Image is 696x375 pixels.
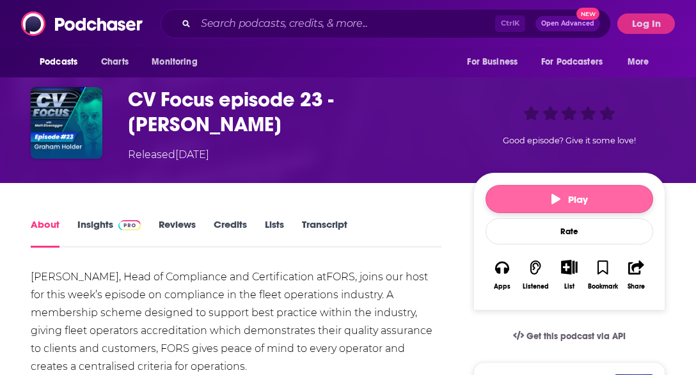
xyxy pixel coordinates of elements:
button: open menu [143,50,214,74]
div: List [564,282,574,291]
span: Play [551,193,588,205]
img: Podchaser - Follow, Share and Rate Podcasts [21,12,144,36]
a: InsightsPodchaser Pro [77,218,141,248]
input: Search podcasts, credits, & more... [196,13,495,34]
button: open menu [533,50,621,74]
a: Credits [214,218,247,248]
h1: CV Focus episode 23 - Graham Holder [128,87,453,137]
span: Ctrl K [495,15,525,32]
button: Share [620,251,653,298]
div: Released [DATE] [128,147,209,163]
a: Charts [93,50,136,74]
button: open menu [458,50,534,74]
span: For Business [467,53,518,71]
a: FORS [326,271,355,283]
span: Good episode? Give it some love! [503,136,636,145]
div: Listened [523,283,549,291]
span: Get this podcast via API [526,331,626,342]
span: New [576,8,599,20]
a: Transcript [302,218,347,248]
div: Search podcasts, credits, & more... [161,9,611,38]
span: Open Advanced [541,20,594,27]
a: Get this podcast via API [503,321,636,352]
button: Open AdvancedNew [535,16,600,31]
a: About [31,218,59,248]
div: Bookmark [588,283,618,291]
span: Monitoring [152,53,197,71]
a: Reviews [159,218,196,248]
button: Listened [519,251,552,298]
button: Show More Button [556,260,582,274]
div: Rate [486,218,653,244]
img: CV Focus episode 23 - Graham Holder [31,87,102,159]
span: Charts [101,53,129,71]
a: Lists [265,218,284,248]
button: Play [486,185,653,213]
span: For Podcasters [541,53,603,71]
img: Podchaser Pro [118,220,141,230]
button: open menu [619,50,665,74]
div: Show More ButtonList [553,251,586,298]
div: Share [628,283,645,291]
button: Bookmark [586,251,619,298]
div: Apps [494,283,510,291]
span: More [628,53,649,71]
button: Log In [617,13,675,34]
span: Podcasts [40,53,77,71]
button: Apps [486,251,519,298]
button: open menu [31,50,94,74]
